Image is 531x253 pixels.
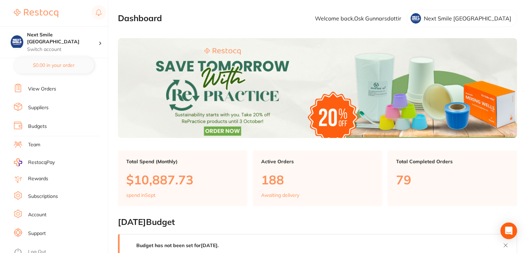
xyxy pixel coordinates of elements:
[118,14,162,23] h2: Dashboard
[315,15,401,21] p: Welcome back, Osk Gunnarsdottir
[253,150,382,207] a: Active Orders188Awaiting delivery
[28,104,49,111] a: Suppliers
[261,192,299,198] p: Awaiting delivery
[126,159,239,164] p: Total Spend (Monthly)
[118,150,247,207] a: Total Spend (Monthly)$10,887.73spend inSept
[14,5,58,21] a: Restocq Logo
[28,193,58,200] a: Subscriptions
[28,159,55,166] span: RestocqPay
[410,13,421,24] img: cmFzeTJoYQ
[500,223,517,239] div: Open Intercom Messenger
[28,211,46,218] a: Account
[28,230,46,237] a: Support
[396,159,509,164] p: Total Completed Orders
[14,57,94,73] button: $0.00 in your order
[126,192,155,198] p: spend in Sept
[118,38,517,138] img: Dashboard
[27,32,99,45] h4: Next Smile Melbourne
[11,35,23,48] img: Next Smile Melbourne
[388,150,517,207] a: Total Completed Orders79
[27,46,99,53] p: Switch account
[118,217,517,227] h2: [DATE] Budget
[28,175,48,182] a: Rewards
[396,173,509,187] p: 79
[126,173,239,187] p: $10,887.73
[14,9,58,17] img: Restocq Logo
[424,15,511,21] p: Next Smile [GEOGRAPHIC_DATA]
[28,86,56,93] a: View Orders
[14,158,22,166] img: RestocqPay
[28,141,40,148] a: Team
[28,123,47,130] a: Budgets
[261,159,374,164] p: Active Orders
[261,173,374,187] p: 188
[136,242,219,248] strong: Budget has not been set for [DATE] .
[14,158,55,166] a: RestocqPay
